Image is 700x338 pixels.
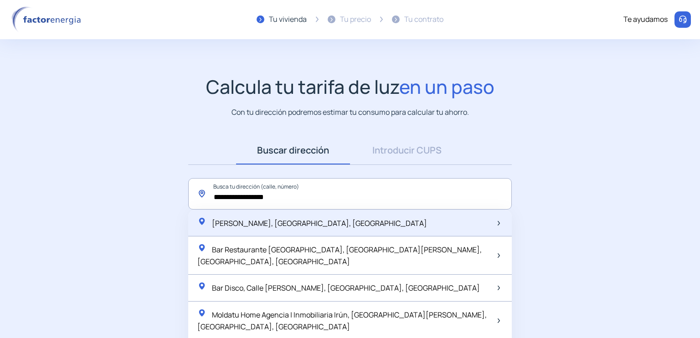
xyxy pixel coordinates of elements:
p: Con tu dirección podremos estimar tu consumo para calcular tu ahorro. [232,107,469,118]
a: Buscar dirección [236,136,350,164]
span: [PERSON_NAME], [GEOGRAPHIC_DATA], [GEOGRAPHIC_DATA] [212,218,427,228]
h1: Calcula tu tarifa de luz [206,76,494,98]
img: location-pin-green.svg [197,308,206,318]
span: en un paso [399,74,494,99]
div: Tu vivienda [269,14,307,26]
div: Tu contrato [404,14,443,26]
img: arrow-next-item.svg [498,286,500,290]
img: location-pin-green.svg [197,243,206,252]
span: Moldatu Home Agencia | Inmobiliaria Irún, [GEOGRAPHIC_DATA][PERSON_NAME], [GEOGRAPHIC_DATA], [GEO... [197,310,487,332]
img: arrow-next-item.svg [498,253,500,258]
img: arrow-next-item.svg [498,221,500,225]
img: arrow-next-item.svg [498,318,500,323]
img: location-pin-green.svg [197,282,206,291]
div: Te ayudamos [623,14,668,26]
img: llamar [678,15,687,24]
a: Introducir CUPS [350,136,464,164]
img: location-pin-green.svg [197,217,206,226]
div: Tu precio [340,14,371,26]
span: Bar Disco, Calle [PERSON_NAME], [GEOGRAPHIC_DATA], [GEOGRAPHIC_DATA] [212,283,480,293]
img: logo factor [9,6,87,33]
span: Bar Restaurante [GEOGRAPHIC_DATA], [GEOGRAPHIC_DATA][PERSON_NAME], [GEOGRAPHIC_DATA], [GEOGRAPHIC... [197,245,482,266]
